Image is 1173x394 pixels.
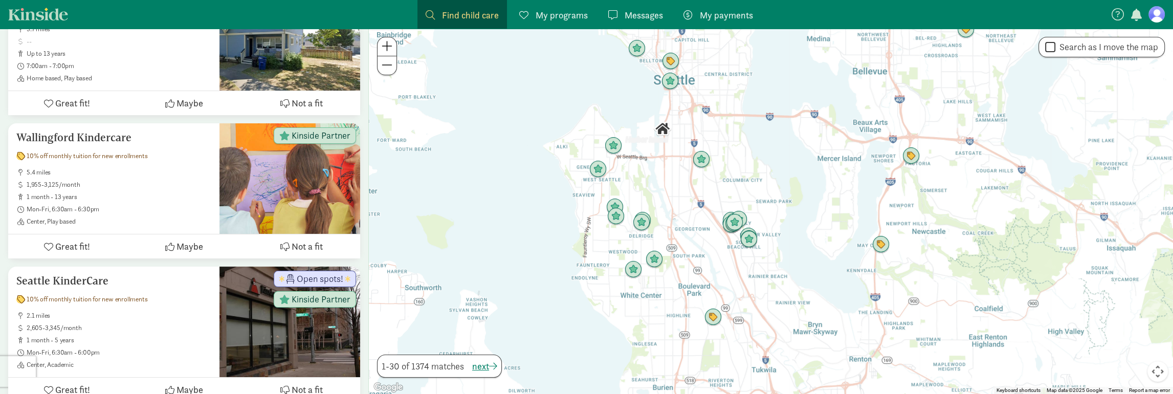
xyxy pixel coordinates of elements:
div: Click to see details [722,216,740,233]
div: Click to see details [957,21,975,38]
span: 2,605-3,345/month [27,324,211,332]
div: Click to see details [726,213,743,230]
span: My programs [536,8,588,22]
div: Click to see details [662,53,679,70]
button: Great fit! [8,234,125,258]
div: Click to see details [605,137,622,155]
span: 2.1 miles [27,312,211,320]
h5: Wallingford Kindercare [16,132,211,144]
span: Find child care [442,8,499,22]
span: Open spots! [297,274,343,283]
div: Click to see details [625,261,642,278]
button: Great fit! [8,91,125,115]
div: Click to see details [722,212,740,229]
span: 10% off monthly tuition for new enrollments [27,152,147,160]
span: Kinside Partner [292,131,350,140]
div: Click to see details [740,230,758,248]
span: 10% off monthly tuition for new enrollments [27,295,147,303]
div: Click to see details [740,231,758,248]
div: Click to see details [607,208,625,225]
span: 1-30 of 1374 matches [382,359,464,373]
span: 1 month - 13 years [27,193,211,201]
div: Click to see details [740,228,757,245]
div: Click to see details [606,199,624,216]
span: Center, Play based [27,217,211,226]
span: Not a fit [292,96,323,110]
div: Click to see details [654,120,671,138]
div: Click to see details [725,215,742,232]
a: Report a map error [1129,387,1170,393]
span: 3.7 miles [27,25,211,33]
div: Click to see details [704,309,722,326]
span: Kinside Partner [292,295,350,304]
button: Not a fit [243,234,360,258]
span: Mon-Fri, 6:30am - 6:30pm [27,205,211,213]
h5: Seattle KinderCare [16,275,211,287]
span: 5.4 miles [27,168,211,177]
button: Maybe [125,234,242,258]
label: Search as I move the map [1055,41,1158,53]
div: Click to see details [646,251,663,268]
div: Click to see details [872,236,890,253]
div: Click to see details [730,211,747,228]
span: Center, Academic [27,361,211,369]
button: Not a fit [243,91,360,115]
span: Great fit! [55,239,90,253]
div: Click to see details [693,151,710,168]
span: Mon-Fri, 6:30am - 6:00pm [27,348,211,357]
span: Great fit! [55,96,90,110]
div: Click to see details [633,214,650,231]
button: Keyboard shortcuts [997,387,1041,394]
button: Map camera controls [1147,361,1168,382]
span: 7:00am - 7:00pm [27,62,211,70]
span: Home based, Play based [27,74,211,82]
img: Google [371,381,405,394]
a: Open this area in Google Maps (opens a new window) [371,381,405,394]
span: Maybe [176,96,203,110]
span: 1 month - 5 years [27,336,211,344]
span: Maybe [176,239,203,253]
span: Map data ©2025 Google [1047,387,1102,393]
span: 1,955-3,125/month [27,181,211,189]
div: Click to see details [661,73,679,90]
div: Click to see details [726,214,743,231]
span: My payments [700,8,753,22]
a: Kinside [8,8,68,20]
button: Maybe [125,91,242,115]
span: up to 13 years [27,50,211,58]
button: next [472,359,497,373]
div: Click to see details [589,161,607,178]
span: Not a fit [292,239,323,253]
a: Terms (opens in new tab) [1109,387,1123,393]
div: Click to see details [634,212,651,229]
div: Click to see details [628,40,646,57]
span: Messages [625,8,663,22]
div: Click to see details [902,147,920,165]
